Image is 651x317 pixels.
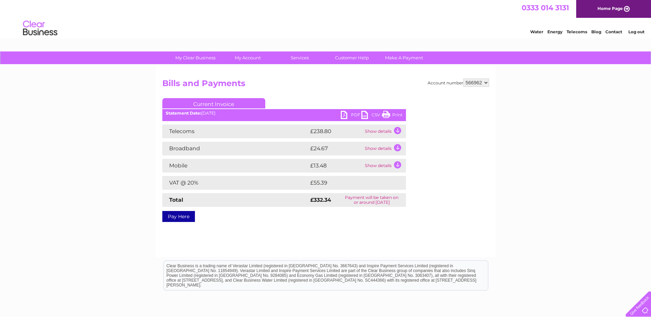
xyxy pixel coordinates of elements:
a: Current Invoice [162,98,265,108]
td: Show details [363,159,406,173]
strong: £332.34 [310,197,331,203]
a: Print [382,111,403,121]
div: [DATE] [162,111,406,116]
a: My Account [219,51,276,64]
td: VAT @ 20% [162,176,309,190]
td: Telecoms [162,125,309,138]
a: Blog [591,29,601,34]
strong: Total [169,197,183,203]
td: £55.39 [309,176,392,190]
a: CSV [361,111,382,121]
td: Payment will be taken on or around [DATE] [338,193,406,207]
a: Services [271,51,328,64]
td: £24.67 [309,142,363,155]
a: Pay Here [162,211,195,222]
div: Account number [428,79,489,87]
a: Contact [605,29,622,34]
a: My Clear Business [167,51,224,64]
td: Show details [363,125,406,138]
a: Energy [547,29,562,34]
a: 0333 014 3131 [522,3,569,12]
h2: Bills and Payments [162,79,489,92]
a: Water [530,29,543,34]
td: £13.48 [309,159,363,173]
a: PDF [341,111,361,121]
div: Clear Business is a trading name of Verastar Limited (registered in [GEOGRAPHIC_DATA] No. 3667643... [164,4,488,33]
td: Mobile [162,159,309,173]
a: Telecoms [567,29,587,34]
td: £238.80 [309,125,363,138]
img: logo.png [23,18,58,39]
a: Log out [628,29,644,34]
b: Statement Date: [166,110,201,116]
td: Show details [363,142,406,155]
a: Make A Payment [376,51,432,64]
td: Broadband [162,142,309,155]
a: Customer Help [324,51,380,64]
